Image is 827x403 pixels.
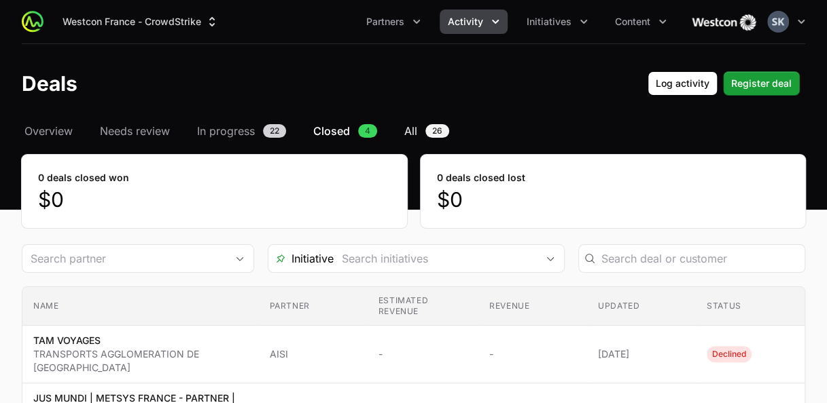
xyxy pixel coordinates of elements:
[598,347,685,361] span: [DATE]
[22,155,805,228] section: stats
[731,75,792,92] span: Register deal
[22,123,805,139] nav: Deals navigation
[478,287,587,326] th: Revenue
[22,123,75,139] a: Overview
[22,71,77,96] h1: Deals
[22,245,226,272] input: Search partner
[97,123,173,139] a: Needs review
[696,287,805,326] th: Status
[334,245,538,272] input: Search initiatives
[437,171,790,185] dt: 0 deals closed lost
[259,287,368,326] th: Partner
[648,71,718,96] button: Log activity
[38,171,391,185] dt: 0 deals closed won
[358,9,429,34] div: Partners menu
[313,123,350,139] span: Closed
[194,123,289,139] a: In progress22
[379,347,468,361] span: -
[270,347,357,361] span: AISI
[311,123,380,139] a: Closed4
[402,123,452,139] a: All26
[358,9,429,34] button: Partners
[648,71,800,96] div: Primary actions
[100,123,170,139] span: Needs review
[518,9,596,34] button: Initiatives
[587,287,696,326] th: Updated
[358,124,377,138] span: 4
[537,245,564,272] div: Open
[54,9,227,34] div: Supplier switch menu
[489,347,576,361] span: -
[54,9,227,34] button: Westcon France - CrowdStrike
[33,334,248,347] p: TAM VOYAGES
[607,9,675,34] button: Content
[43,9,675,34] div: Main navigation
[448,15,483,28] span: Activity
[24,123,73,139] span: Overview
[38,187,391,212] dd: $0
[601,250,796,267] input: Search deal or customer
[22,11,43,33] img: ActivitySource
[425,124,449,138] span: 26
[691,8,756,35] img: Westcon France
[440,9,508,34] div: Activity menu
[767,11,789,33] img: Sihame Koudoussi
[723,71,800,96] button: Register deal
[656,75,709,92] span: Log activity
[22,287,259,326] th: Name
[366,15,404,28] span: Partners
[518,9,596,34] div: Initiatives menu
[527,15,571,28] span: Initiatives
[440,9,508,34] button: Activity
[197,123,255,139] span: In progress
[615,15,650,28] span: Content
[263,124,286,138] span: 22
[437,187,790,212] dd: $0
[607,9,675,34] div: Content menu
[404,123,417,139] span: All
[368,287,478,326] th: Estimated revenue
[268,250,334,267] span: Initiative
[226,245,253,272] div: Open
[33,347,248,375] p: TRANSPORTS AGGLOMERATION DE [GEOGRAPHIC_DATA]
